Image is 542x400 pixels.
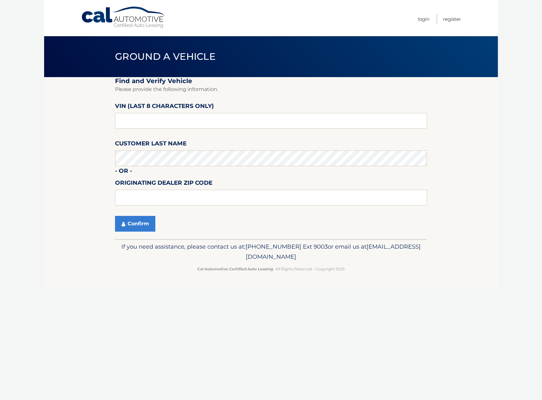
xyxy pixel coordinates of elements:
[115,101,214,113] label: VIN (last 8 characters only)
[115,216,155,232] button: Confirm
[115,166,132,178] label: - or -
[245,243,328,250] span: [PHONE_NUMBER] Ext 9003
[115,139,187,150] label: Customer Last Name
[418,14,430,24] a: Login
[119,266,423,272] p: - All Rights Reserved - Copyright 2025
[119,242,423,262] p: If you need assistance, please contact us at: or email us at
[115,51,216,62] span: Ground a Vehicle
[115,178,212,190] label: Originating Dealer Zip Code
[443,14,461,24] a: Register
[81,6,166,29] a: Cal Automotive
[197,267,273,271] strong: Cal Automotive Certified Auto Leasing
[115,77,427,85] h2: Find and Verify Vehicle
[115,85,427,94] p: Please provide the following information.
